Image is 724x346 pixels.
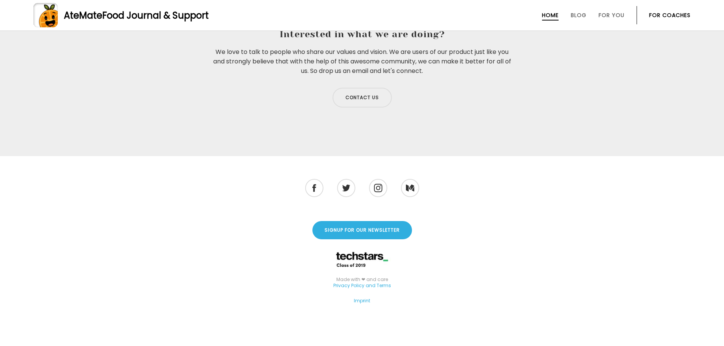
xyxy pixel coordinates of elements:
img: Facebook [312,184,316,192]
a: Privacy Policy and Terms [333,282,391,289]
h2: Interested in what we are doing? [210,29,514,39]
span: Food Journal & Support [102,9,209,22]
a: Contact us [333,88,392,107]
img: Instagram [374,184,382,192]
img: Twitter [342,185,350,191]
a: Home [542,12,559,18]
a: AteMateFood Journal & Support [33,3,691,27]
a: For You [599,12,624,18]
p: We love to talk to people who share our values and vision. We are users of our product just like ... [210,47,514,76]
a: Blog [571,12,586,18]
img: Medium [406,185,414,192]
div: Made with ❤ and care [8,273,716,301]
a: For Coaches [649,12,691,18]
div: AteMate [58,9,209,22]
a: Signup for our Newsletter [312,221,412,239]
a: Imprint [354,297,370,304]
img: TECHSTARS [326,242,398,271]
